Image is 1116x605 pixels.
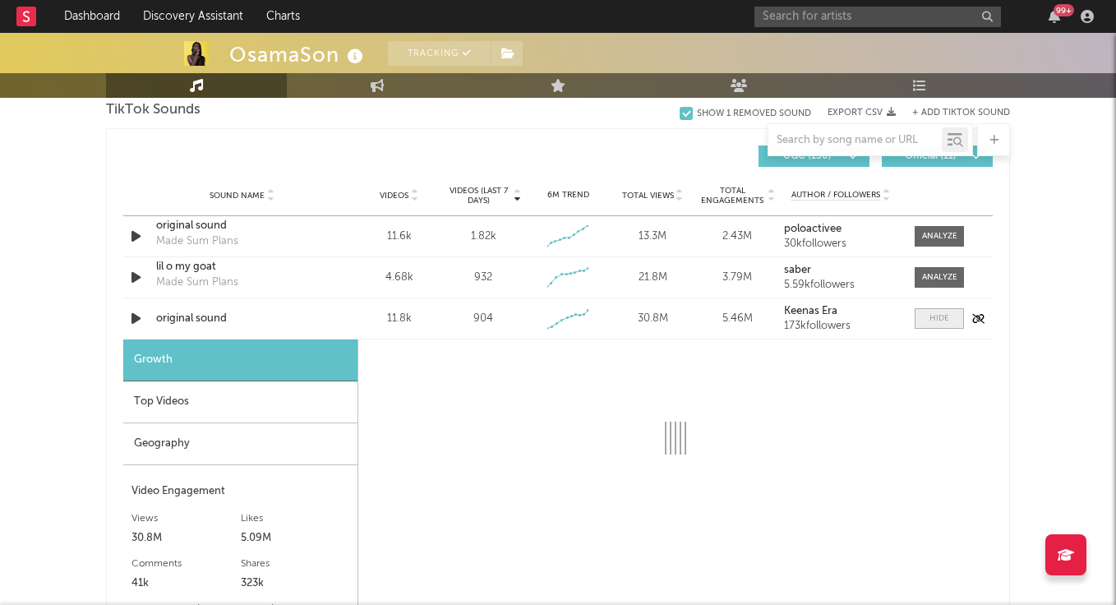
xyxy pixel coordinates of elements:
div: 30.8M [615,311,691,327]
strong: saber [784,265,811,275]
span: Videos [380,191,408,201]
span: Total Views [622,191,674,201]
span: TikTok Sounds [106,100,201,120]
strong: poloactivee [784,224,842,234]
div: Geography [123,423,357,465]
a: saber [784,265,898,276]
span: UGC ( 150 ) [769,151,845,161]
div: 41k [131,574,241,593]
div: Growth [123,339,357,381]
div: 30.8M [131,529,241,548]
span: Sound Name [210,191,265,201]
strong: Keenas Era [784,306,837,316]
div: Made Sum Plans [156,233,238,250]
span: Official ( 11 ) [892,151,968,161]
a: lil o my goat [156,259,328,275]
span: Total Engagements [699,186,766,206]
span: Author / Followers [791,190,880,201]
div: 5.09M [241,529,350,548]
div: Made Sum Plans [156,275,238,291]
div: Show 1 Removed Sound [697,109,811,119]
div: Likes [241,509,350,529]
div: 13.3M [615,229,691,245]
div: 2.43M [699,229,776,245]
div: 323k [241,574,350,593]
div: OsamaSon [229,41,367,68]
div: Shares [241,554,350,574]
div: 11.8k [361,311,437,327]
a: poloactivee [784,224,898,235]
a: Keenas Era [784,306,898,317]
div: 904 [473,311,493,327]
div: 4.68k [361,270,437,286]
div: 1.82k [471,229,496,245]
div: 932 [474,270,492,286]
div: 5.59k followers [784,279,898,291]
div: 6M Trend [530,189,606,201]
button: 99+ [1049,10,1060,23]
div: 5.46M [699,311,776,327]
a: original sound [156,311,328,327]
div: 21.8M [615,270,691,286]
div: Comments [131,554,241,574]
div: 99 + [1054,4,1074,16]
input: Search for artists [754,7,1001,27]
div: 3.79M [699,270,776,286]
button: + Add TikTok Sound [896,109,1010,118]
button: Export CSV [828,108,896,118]
div: 173k followers [784,321,898,332]
span: Videos (last 7 days) [445,186,512,206]
div: 30k followers [784,238,898,250]
input: Search by song name or URL [768,134,942,147]
div: 11.6k [361,229,437,245]
button: Official(11) [882,145,993,167]
div: Video Engagement [131,482,349,501]
div: Views [131,509,241,529]
button: Tracking [388,41,491,66]
button: UGC(150) [759,145,869,167]
div: Top Videos [123,381,357,423]
button: + Add TikTok Sound [912,109,1010,118]
a: original sound [156,218,328,234]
